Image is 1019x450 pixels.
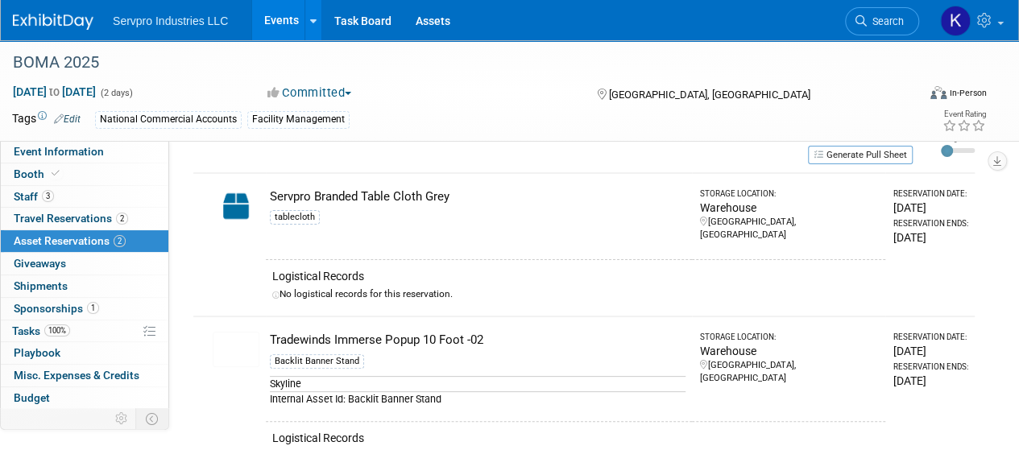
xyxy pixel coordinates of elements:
[12,110,81,129] td: Tags
[700,343,879,359] div: Warehouse
[893,188,968,200] div: Reservation Date:
[213,188,259,224] img: Capital-Asset-Icon-2.png
[14,279,68,292] span: Shipments
[844,84,987,108] div: Event Format
[54,114,81,125] a: Edit
[14,257,66,270] span: Giveaways
[700,332,879,343] div: Storage Location:
[1,208,168,229] a: Travel Reservations2
[1,253,168,275] a: Giveaways
[108,408,136,429] td: Personalize Event Tab Strip
[949,87,987,99] div: In-Person
[14,391,50,404] span: Budget
[1,298,168,320] a: Sponsorships1
[893,332,968,343] div: Reservation Date:
[13,14,93,30] img: ExhibitDay
[262,85,358,101] button: Committed
[1,387,168,409] a: Budget
[845,7,919,35] a: Search
[116,213,128,225] span: 2
[1,230,168,252] a: Asset Reservations2
[942,110,986,118] div: Event Rating
[893,361,968,373] div: Reservation Ends:
[114,235,126,247] span: 2
[1,275,168,297] a: Shipments
[893,373,968,389] div: [DATE]
[136,408,169,429] td: Toggle Event Tabs
[44,324,70,336] span: 100%
[272,287,879,301] div: No logistical records for this reservation.
[12,324,70,337] span: Tasks
[270,391,686,407] div: Internal Asset Id: Backlit Banner Stand
[1,342,168,364] a: Playbook
[95,111,242,128] div: National Commercial Accounts
[1,141,168,163] a: Event Information
[808,146,913,164] button: Generate Pull Sheet
[1,163,168,185] a: Booth
[700,216,879,242] div: [GEOGRAPHIC_DATA], [GEOGRAPHIC_DATA]
[270,210,320,225] div: tablecloth
[99,88,133,98] span: (2 days)
[213,332,259,367] img: View Images
[14,212,128,225] span: Travel Reservations
[272,268,879,284] div: Logistical Records
[272,430,879,446] div: Logistical Records
[930,86,947,99] img: Format-Inperson.png
[270,332,686,349] div: Tradewinds Immerse Popup 10 Foot -02
[14,234,126,247] span: Asset Reservations
[700,359,879,385] div: [GEOGRAPHIC_DATA], [GEOGRAPHIC_DATA]
[14,190,54,203] span: Staff
[270,188,686,205] div: Servpro Branded Table Cloth Grey
[14,145,104,158] span: Event Information
[608,89,810,101] span: [GEOGRAPHIC_DATA], [GEOGRAPHIC_DATA]
[940,6,971,36] img: Kevin Wofford
[270,376,686,391] div: Skyline
[1,320,168,342] a: Tasks100%
[113,14,228,27] span: Servpro Industries LLC
[700,188,879,200] div: Storage Location:
[700,200,879,216] div: Warehouse
[893,343,968,359] div: [DATE]
[893,218,968,229] div: Reservation Ends:
[1,186,168,208] a: Staff3
[7,48,904,77] div: BOMA 2025
[893,229,968,246] div: [DATE]
[247,111,350,128] div: Facility Management
[14,167,63,180] span: Booth
[87,302,99,314] span: 1
[1,365,168,386] a: Misc. Expenses & Credits
[47,85,62,98] span: to
[270,354,364,369] div: Backlit Banner Stand
[52,169,60,178] i: Booth reservation complete
[42,190,54,202] span: 3
[14,346,60,359] span: Playbook
[867,15,904,27] span: Search
[12,85,97,99] span: [DATE] [DATE]
[14,369,139,382] span: Misc. Expenses & Credits
[893,200,968,216] div: [DATE]
[14,302,99,315] span: Sponsorships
